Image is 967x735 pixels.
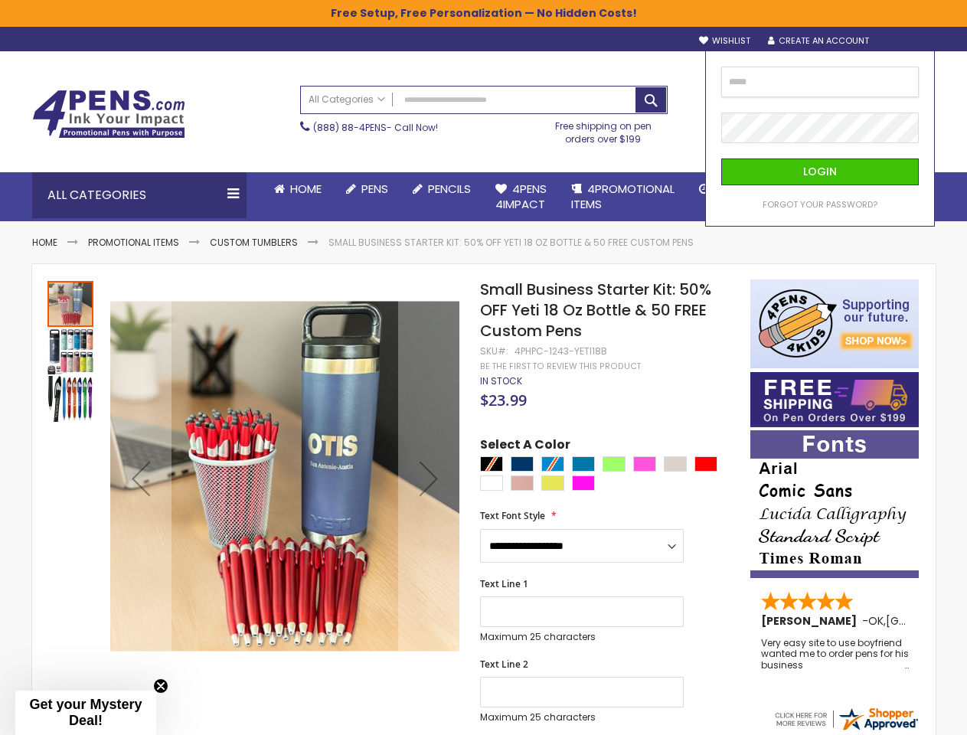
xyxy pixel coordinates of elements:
[398,279,459,677] div: Next
[803,164,837,179] span: Login
[884,36,935,47] div: Sign In
[763,199,877,211] a: Forgot Your Password?
[571,181,675,212] span: 4PROMOTIONAL ITEMS
[572,456,595,472] div: Aqua
[511,456,534,472] div: Navy Blue
[428,181,471,197] span: Pencils
[47,376,93,422] img: Small Business Starter Kit: 50% OFF Yeti 18 Oz Bottle & 50 FREE Custom Pens
[47,328,93,374] img: Small Business Starter Kit: 50% OFF Yeti 18 Oz Bottle & 50 FREE Custom Pens
[47,327,95,374] div: Small Business Starter Kit: 50% OFF Yeti 18 Oz Bottle & 50 FREE Custom Pens
[750,372,919,427] img: Free shipping on orders over $199
[480,436,570,457] span: Select A Color
[262,172,334,206] a: Home
[47,374,93,422] div: Small Business Starter Kit: 50% OFF Yeti 18 Oz Bottle & 50 FREE Custom Pens
[210,236,298,249] a: Custom Tumblers
[153,678,168,694] button: Close teaser
[480,361,641,372] a: Be the first to review this product
[763,198,877,211] span: Forgot Your Password?
[400,172,483,206] a: Pencils
[721,158,919,185] button: Login
[511,475,534,491] div: Peach
[47,279,95,327] div: Small Business Starter Kit: 50% OFF Yeti 18 Oz Bottle & 50 FREE Custom Pens
[32,172,247,218] div: All Categories
[334,172,400,206] a: Pens
[480,345,508,358] strong: SKU
[313,121,438,134] span: - Call Now!
[480,631,684,643] p: Maximum 25 characters
[313,121,387,134] a: (888) 88-4PENS
[541,475,564,491] div: Neon Lime
[603,456,626,472] div: Green Light
[572,475,595,491] div: Neon Pink
[110,302,460,652] img: Small Business Starter Kit: 50% OFF Yeti 18 Oz Bottle & 50 FREE Custom Pens
[750,279,919,368] img: 4pens 4 kids
[480,577,528,590] span: Text Line 1
[480,658,528,671] span: Text Line 2
[328,237,694,249] li: Small Business Starter Kit: 50% OFF Yeti 18 Oz Bottle & 50 FREE Custom Pens
[301,87,393,112] a: All Categories
[515,345,607,358] div: 4PHPC-1243-YETI18B
[480,390,527,410] span: $23.99
[480,509,545,522] span: Text Font Style
[32,90,185,139] img: 4Pens Custom Pens and Promotional Products
[559,172,687,222] a: 4PROMOTIONALITEMS
[687,172,756,206] a: Rush
[699,35,750,47] a: Wishlist
[694,456,717,472] div: Red
[309,93,385,106] span: All Categories
[768,35,869,47] a: Create an Account
[88,236,179,249] a: Promotional Items
[750,430,919,578] img: font-personalization-examples
[664,456,687,472] div: Sand
[29,697,142,728] span: Get your Mystery Deal!
[32,236,57,249] a: Home
[361,181,388,197] span: Pens
[480,475,503,491] div: White
[15,691,156,735] div: Get your Mystery Deal!Close teaser
[290,181,322,197] span: Home
[480,279,711,341] span: Small Business Starter Kit: 50% OFF Yeti 18 Oz Bottle & 50 FREE Custom Pens
[483,172,559,222] a: 4Pens4impact
[539,114,668,145] div: Free shipping on pen orders over $199
[480,374,522,387] span: In stock
[480,375,522,387] div: Availability
[495,181,547,212] span: 4Pens 4impact
[480,711,684,724] p: Maximum 25 characters
[110,279,172,677] div: Previous
[633,456,656,472] div: Pink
